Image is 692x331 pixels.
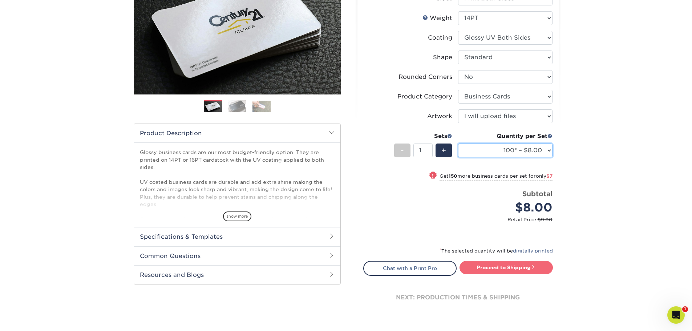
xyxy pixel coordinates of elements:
div: Product Category [397,92,452,101]
span: ! [432,172,434,179]
span: $7 [546,173,553,179]
small: The selected quantity will be [440,248,553,254]
h2: Specifications & Templates [134,227,340,246]
small: Retail Price: [369,216,553,223]
div: Coating [428,33,452,42]
div: $8.00 [464,199,553,216]
div: Artwork [427,112,452,121]
strong: Subtotal [522,190,553,198]
h2: Product Description [134,124,340,142]
div: Sets [394,132,452,141]
span: + [441,145,446,156]
span: $9.00 [538,217,553,222]
div: Weight [422,14,452,23]
img: Business Cards 01 [204,98,222,116]
a: Proceed to Shipping [460,261,553,274]
a: Chat with a Print Pro [363,261,457,275]
img: Business Cards 02 [228,100,246,113]
div: Shape [433,53,452,62]
iframe: Intercom live chat [667,306,685,324]
span: - [401,145,404,156]
small: Get more business cards per set for [440,173,553,181]
span: show more [223,211,251,221]
span: only [536,173,553,179]
h2: Common Questions [134,246,340,265]
a: digitally printed [513,248,553,254]
img: Business Cards 03 [252,101,271,112]
span: 1 [682,306,688,312]
div: Quantity per Set [458,132,553,141]
h2: Resources and Blogs [134,265,340,284]
div: next: production times & shipping [363,276,553,319]
p: Glossy business cards are our most budget-friendly option. They are printed on 14PT or 16PT cards... [140,149,335,245]
div: Rounded Corners [398,73,452,81]
strong: 150 [449,173,457,179]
